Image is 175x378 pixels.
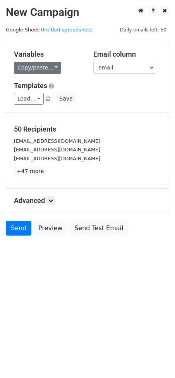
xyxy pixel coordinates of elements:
[14,138,100,144] small: [EMAIL_ADDRESS][DOMAIN_NAME]
[14,147,100,153] small: [EMAIL_ADDRESS][DOMAIN_NAME]
[14,125,161,134] h5: 50 Recipients
[14,62,61,74] a: Copy/paste...
[6,6,169,19] h2: New Campaign
[14,81,47,90] a: Templates
[6,27,93,33] small: Google Sheet:
[117,26,169,34] span: Daily emails left: 50
[69,221,128,236] a: Send Test Email
[41,27,92,33] a: Untitled spreadsheet
[93,50,161,59] h5: Email column
[14,166,46,176] a: +47 more
[14,50,82,59] h5: Variables
[14,196,161,205] h5: Advanced
[117,27,169,33] a: Daily emails left: 50
[14,156,100,161] small: [EMAIL_ADDRESS][DOMAIN_NAME]
[14,93,44,105] a: Load...
[136,341,175,378] iframe: Chat Widget
[33,221,67,236] a: Preview
[6,221,31,236] a: Send
[56,93,76,105] button: Save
